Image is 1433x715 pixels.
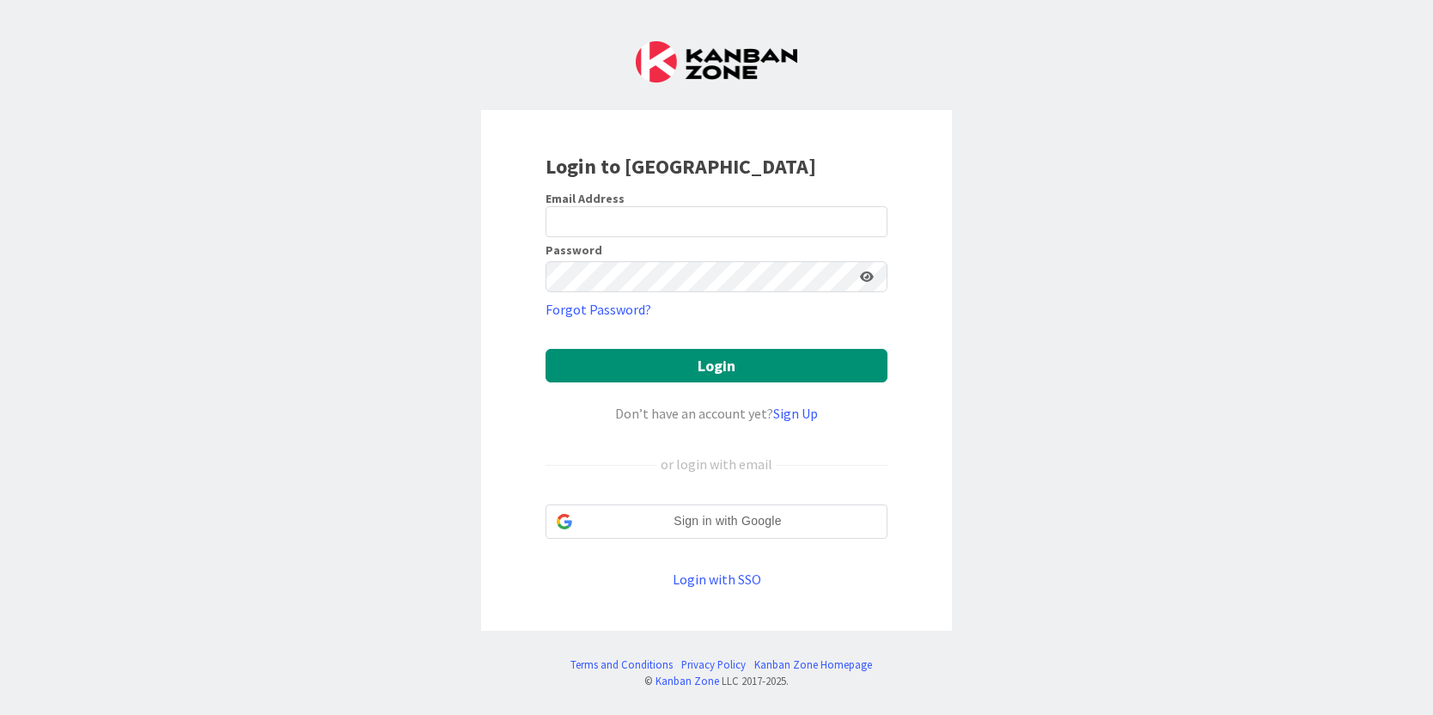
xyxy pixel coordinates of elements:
[570,657,673,673] a: Terms and Conditions
[546,349,887,382] button: Login
[656,674,719,687] a: Kanban Zone
[546,504,887,539] div: Sign in with Google
[773,405,818,422] a: Sign Up
[673,571,761,588] a: Login with SSO
[546,191,625,206] label: Email Address
[546,403,887,424] div: Don’t have an account yet?
[656,454,777,474] div: or login with email
[546,153,816,180] b: Login to [GEOGRAPHIC_DATA]
[546,299,651,320] a: Forgot Password?
[562,673,872,689] div: © LLC 2017- 2025 .
[546,244,602,256] label: Password
[636,41,797,82] img: Kanban Zone
[681,657,746,673] a: Privacy Policy
[754,657,872,673] a: Kanban Zone Homepage
[579,512,876,530] span: Sign in with Google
